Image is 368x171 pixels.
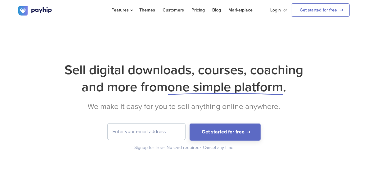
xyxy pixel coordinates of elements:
[200,145,201,150] span: •
[168,79,283,95] span: one simple platform
[18,6,52,16] img: logo.svg
[164,145,165,150] span: •
[167,145,202,151] div: No card required
[135,145,166,151] div: Signup for free
[108,124,185,140] input: Enter your email address
[283,79,286,95] span: .
[18,102,349,111] h2: We make it easy for you to sell anything online anywhere.
[203,145,234,151] div: Cancel any time
[111,7,132,13] span: Features
[190,124,261,141] button: Get started for free
[291,3,350,17] a: Get started for free
[18,61,349,96] h1: Sell digital downloads, courses, coaching and more from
